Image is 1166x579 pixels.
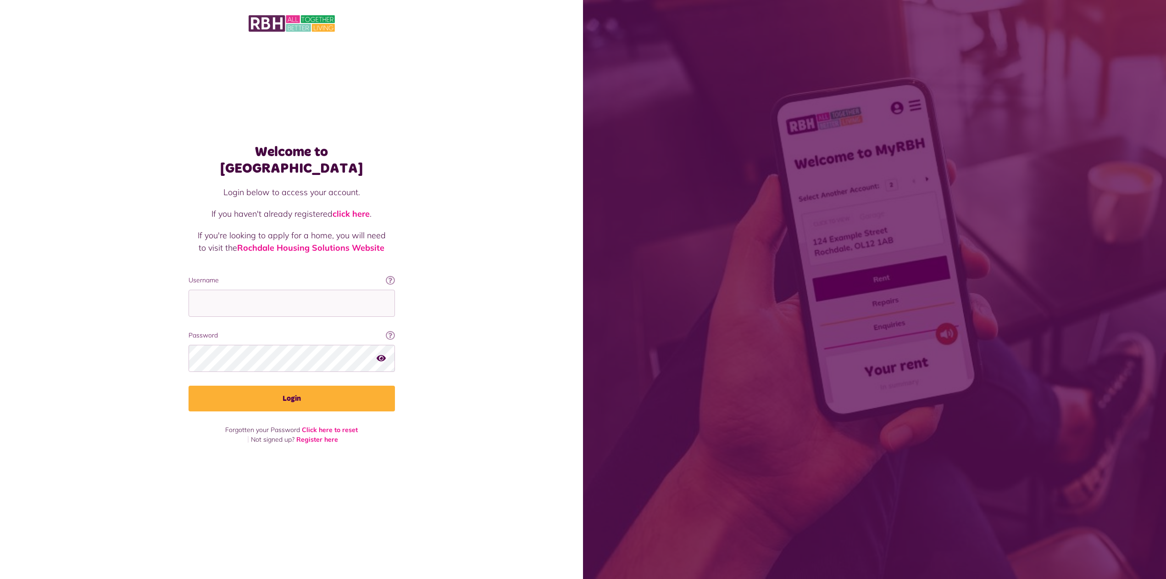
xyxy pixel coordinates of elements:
[198,229,386,254] p: If you're looking to apply for a home, you will need to visit the
[189,331,395,340] label: Password
[333,208,370,219] a: click here
[189,386,395,411] button: Login
[189,144,395,177] h1: Welcome to [GEOGRAPHIC_DATA]
[251,435,294,444] span: Not signed up?
[249,14,335,33] img: MyRBH
[296,435,338,444] a: Register here
[189,275,395,285] label: Username
[198,208,386,220] p: If you haven't already registered .
[237,242,384,253] a: Rochdale Housing Solutions Website
[302,426,358,434] a: Click here to reset
[225,426,300,434] span: Forgotten your Password
[198,186,386,198] p: Login below to access your account.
